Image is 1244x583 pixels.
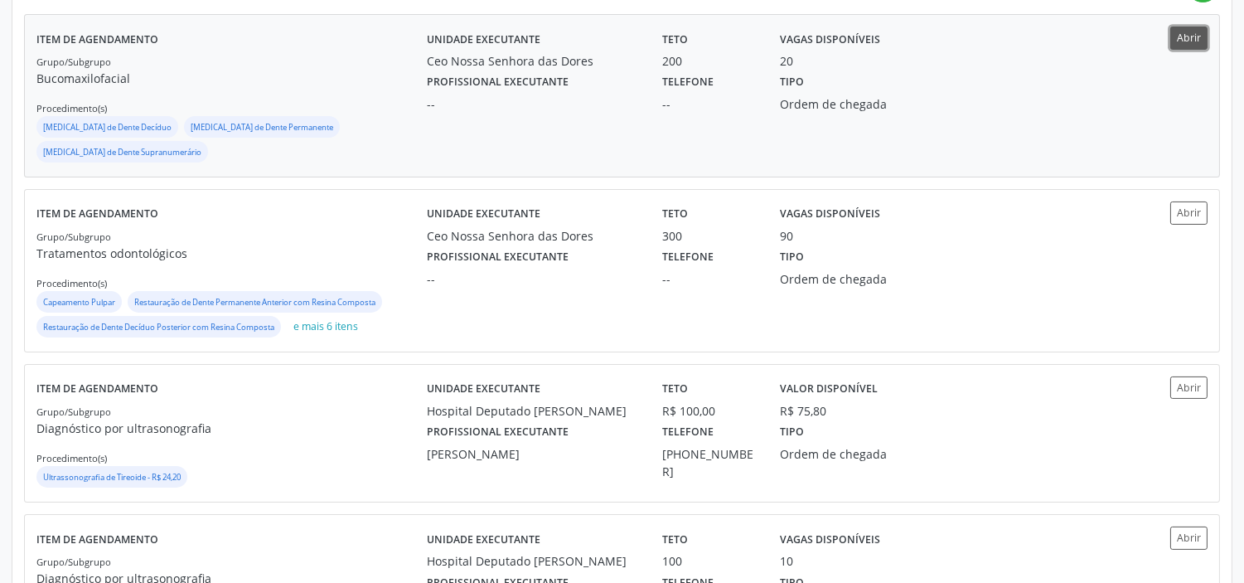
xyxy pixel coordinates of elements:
[36,406,111,418] small: Grupo/Subgrupo
[662,270,757,288] div: --
[36,56,111,68] small: Grupo/Subgrupo
[43,297,115,308] small: Capeamento Pulpar
[780,227,793,245] div: 90
[427,270,639,288] div: --
[427,95,639,113] div: --
[36,556,111,568] small: Grupo/Subgrupo
[36,102,107,114] small: Procedimento(s)
[43,472,181,483] small: Ultrassonografia de Tireoide - R$ 24,20
[780,52,793,70] div: 20
[427,552,639,570] div: Hospital Deputado [PERSON_NAME]
[780,445,933,463] div: Ordem de chegada
[36,377,158,402] label: Item de agendamento
[1170,202,1208,224] button: Abrir
[780,402,826,420] div: R$ 75,80
[36,70,427,87] p: Bucomaxilofacial
[36,202,158,227] label: Item de agendamento
[662,227,757,245] div: 300
[780,245,804,270] label: Tipo
[662,52,757,70] div: 200
[427,527,540,552] label: Unidade executante
[36,277,107,289] small: Procedimento(s)
[427,70,569,95] label: Profissional executante
[780,527,880,552] label: Vagas disponíveis
[662,402,757,420] div: R$ 100,00
[662,27,688,52] label: Teto
[1170,27,1208,49] button: Abrir
[427,420,569,445] label: Profissional executante
[191,122,333,133] small: [MEDICAL_DATA] de Dente Permanente
[780,270,933,288] div: Ordem de chegada
[36,245,427,262] p: Tratamentos odontológicos
[662,202,688,227] label: Teto
[427,402,639,420] div: Hospital Deputado [PERSON_NAME]
[43,322,274,333] small: Restauração de Dente Decíduo Posterior com Resina Composta
[662,245,714,270] label: Telefone
[427,227,639,245] div: Ceo Nossa Senhora das Dores
[780,27,880,52] label: Vagas disponíveis
[780,377,878,402] label: Valor disponível
[662,445,757,480] div: [PHONE_NUMBER]
[662,552,757,570] div: 100
[780,420,804,445] label: Tipo
[287,316,365,338] button: e mais 6 itens
[662,70,714,95] label: Telefone
[36,527,158,552] label: Item de agendamento
[780,202,880,227] label: Vagas disponíveis
[36,420,427,437] p: Diagnóstico por ultrasonografia
[662,377,688,402] label: Teto
[427,245,569,270] label: Profissional executante
[662,527,688,552] label: Teto
[427,445,639,463] div: [PERSON_NAME]
[662,420,714,445] label: Telefone
[36,27,158,52] label: Item de agendamento
[43,122,172,133] small: [MEDICAL_DATA] de Dente Decíduo
[36,231,111,243] small: Grupo/Subgrupo
[780,70,804,95] label: Tipo
[134,297,375,308] small: Restauração de Dente Permanente Anterior com Resina Composta
[427,202,540,227] label: Unidade executante
[427,377,540,402] label: Unidade executante
[1170,377,1208,399] button: Abrir
[427,27,540,52] label: Unidade executante
[780,95,933,113] div: Ordem de chegada
[780,552,793,570] div: 10
[43,147,201,158] small: [MEDICAL_DATA] de Dente Supranumerário
[36,452,107,464] small: Procedimento(s)
[662,95,757,113] div: --
[1170,527,1208,549] button: Abrir
[427,52,639,70] div: Ceo Nossa Senhora das Dores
